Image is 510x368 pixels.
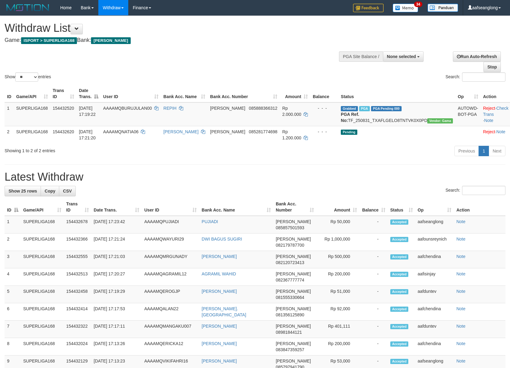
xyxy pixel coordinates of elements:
th: Op: activate to sort column ascending [415,198,454,216]
th: Action [454,198,505,216]
td: 3 [5,251,21,268]
span: Copy 081356125890 to clipboard [276,312,304,317]
span: Copy 085857501593 to clipboard [276,225,304,230]
td: 154432678 [64,216,91,234]
th: ID: activate to sort column descending [5,198,21,216]
td: SUPERLIGA168 [21,338,64,355]
img: panduan.png [428,4,458,12]
td: Rp 200,000 [316,268,359,286]
td: Rp 92,000 [316,303,359,321]
td: 1 [5,102,14,126]
span: Accepted [390,272,409,277]
a: PUJIADI [202,219,218,224]
span: Copy 081555330664 to clipboard [276,295,304,300]
th: Bank Acc. Number: activate to sort column ascending [208,85,280,102]
a: Next [489,146,505,156]
span: [PERSON_NAME] [210,129,245,134]
td: 154432414 [64,303,91,321]
td: aafduntev [415,286,454,303]
a: Run Auto-Refresh [453,51,501,62]
a: Reject [483,106,495,111]
td: 4 [5,268,21,286]
a: Note [456,306,465,311]
td: AAAAMQPUJIADI [142,216,199,234]
td: 8 [5,338,21,355]
th: Game/API: activate to sort column ascending [21,198,64,216]
a: AGRAMIL WAHID [202,271,236,276]
span: [PERSON_NAME] [276,324,311,329]
td: 2 [5,234,21,251]
td: [DATE] 17:23:42 [91,216,142,234]
span: Copy 082367777774 to clipboard [276,278,304,282]
a: Check Trans [483,106,508,117]
td: SUPERLIGA168 [21,268,64,286]
td: aafduntev [415,321,454,338]
span: CSV [63,189,72,193]
td: aafchendina [415,303,454,321]
td: Rp 200,000 [316,338,359,355]
span: [PERSON_NAME] [276,271,311,276]
span: Vendor URL: https://trx31.1velocity.biz [427,118,453,123]
td: SUPERLIGA168 [21,234,64,251]
span: Copy 082179787700 to clipboard [276,243,304,248]
a: Note [456,271,465,276]
a: Note [456,359,465,363]
span: Copy 083847359257 to clipboard [276,347,304,352]
a: Copy [41,186,59,196]
td: 1 [5,216,21,234]
th: Status [338,85,455,102]
td: AAAAMQWAYURI29 [142,234,199,251]
h4: Game: Bank: [5,37,334,43]
img: Feedback.jpg [353,4,384,12]
td: Rp 500,000 [316,251,359,268]
span: Accepted [390,254,409,259]
td: - [359,268,388,286]
td: Rp 1,000,000 [316,234,359,251]
label: Search: [446,186,505,195]
a: 1 [479,146,489,156]
a: Note [456,324,465,329]
b: PGA Ref. No: [341,112,359,123]
td: - [359,251,388,268]
td: aafchendina [415,251,454,268]
a: Note [456,237,465,241]
th: Trans ID: activate to sort column ascending [64,198,91,216]
td: 154432513 [64,268,91,286]
label: Search: [446,72,505,82]
th: Status: activate to sort column ascending [388,198,415,216]
span: 154432620 [53,129,74,134]
th: Game/API: activate to sort column ascending [14,85,50,102]
div: - - - [313,129,336,135]
a: Note [456,289,465,294]
span: Rp 1.200.000 [282,129,301,140]
td: AAAAMQEROGJP [142,286,199,303]
td: 6 [5,303,21,321]
td: Rp 401,111 [316,321,359,338]
a: Note [456,219,465,224]
a: Note [496,129,505,134]
span: Copy 085888366312 to clipboard [249,106,277,111]
span: ISPORT > SUPERLIGA168 [21,37,77,44]
td: SUPERLIGA168 [21,251,64,268]
td: SUPERLIGA168 [21,303,64,321]
a: Previous [454,146,479,156]
td: AAAAMQERICKA12 [142,338,199,355]
span: Rp 2.000.000 [282,106,301,117]
td: 154432458 [64,286,91,303]
a: [PERSON_NAME] [202,359,237,363]
div: Showing 1 to 2 of 2 entries [5,145,208,154]
span: PGA Pending [371,106,402,111]
span: [PERSON_NAME] [276,341,311,346]
span: Accepted [390,289,409,294]
select: Showentries [15,72,38,82]
td: - [359,216,388,234]
th: User ID: activate to sort column ascending [142,198,199,216]
span: Accepted [390,307,409,312]
td: - [359,321,388,338]
td: Rp 50,000 [316,216,359,234]
a: Note [484,118,494,123]
a: Show 25 rows [5,186,41,196]
td: SUPERLIGA168 [21,286,64,303]
th: Amount: activate to sort column ascending [280,85,310,102]
span: Copy 08981844121 to clipboard [276,330,302,335]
